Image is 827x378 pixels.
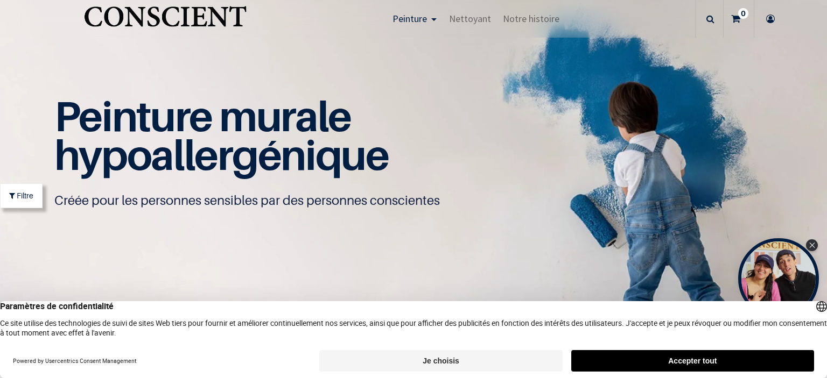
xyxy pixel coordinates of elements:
div: Close Tolstoy widget [806,239,818,251]
span: Filtre [17,190,33,201]
span: Peinture [393,12,427,25]
span: hypoallergénique [54,130,389,180]
sup: 0 [738,8,748,19]
div: Open Tolstoy [738,238,819,319]
span: Nettoyant [449,12,491,25]
span: Notre histoire [503,12,559,25]
div: Tolstoy bubble widget [738,238,819,319]
div: Open Tolstoy widget [738,238,819,319]
span: Peinture murale [54,91,351,141]
p: Créée pour les personnes sensibles par des personnes conscientes [54,192,773,209]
